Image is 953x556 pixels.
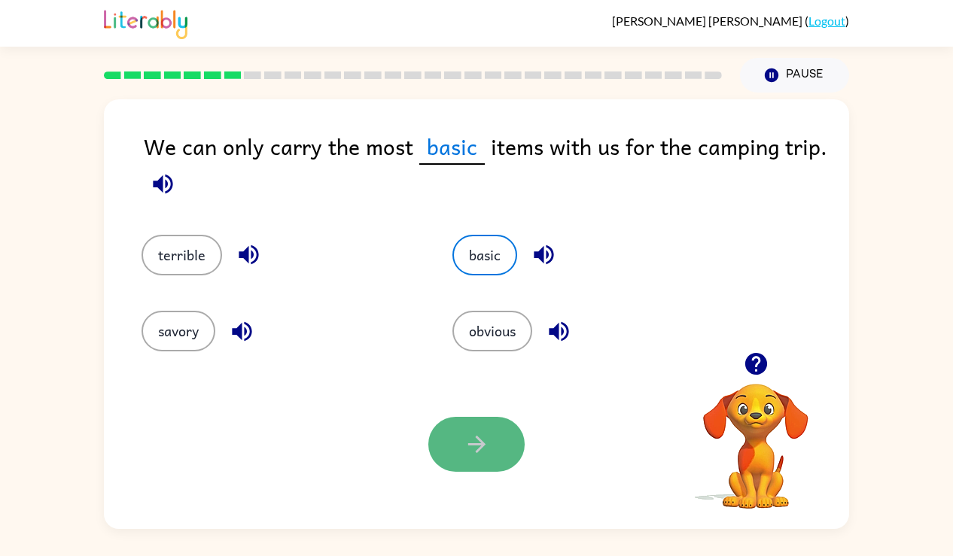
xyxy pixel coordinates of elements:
button: terrible [142,235,222,275]
button: obvious [452,311,532,351]
button: Pause [740,58,849,93]
button: basic [452,235,517,275]
a: Logout [808,14,845,28]
span: [PERSON_NAME] [PERSON_NAME] [612,14,805,28]
div: We can only carry the most items with us for the camping trip. [144,129,849,205]
img: Literably [104,6,187,39]
video: Your browser must support playing .mp4 files to use Literably. Please try using another browser. [680,360,831,511]
button: savory [142,311,215,351]
span: basic [419,129,485,165]
div: ( ) [612,14,849,28]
